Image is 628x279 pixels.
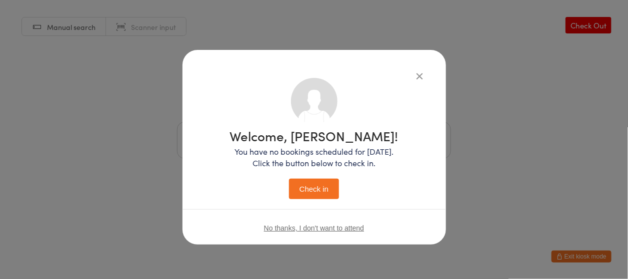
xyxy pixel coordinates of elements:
[264,224,364,232] button: No thanks, I don't want to attend
[291,78,337,124] img: no_photo.png
[230,129,398,142] h1: Welcome, [PERSON_NAME]!
[289,179,339,199] button: Check in
[230,146,398,169] p: You have no bookings scheduled for [DATE]. Click the button below to check in.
